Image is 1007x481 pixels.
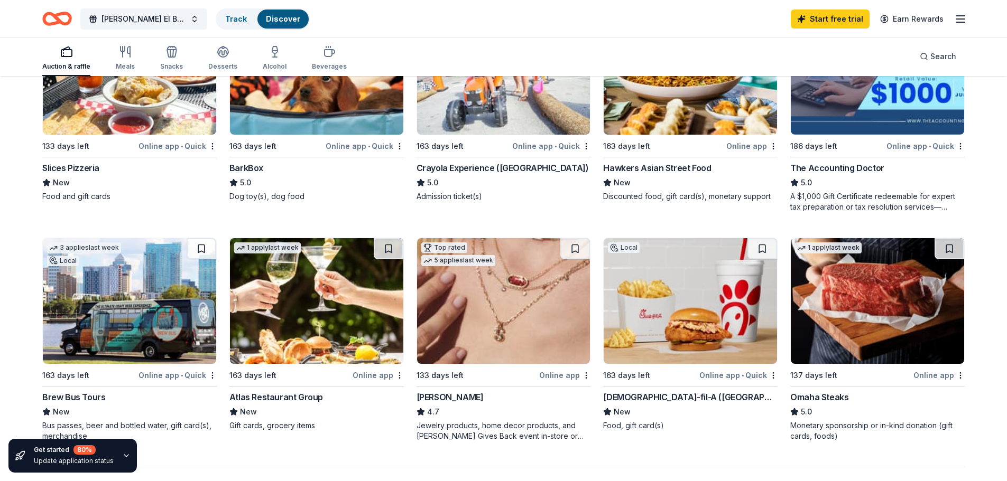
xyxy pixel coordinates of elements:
a: Discover [266,14,300,23]
div: Atlas Restaurant Group [229,391,323,403]
div: Meals [116,62,135,71]
span: New [614,405,631,418]
div: Slices Pizzeria [42,162,99,174]
div: 163 days left [603,369,650,382]
span: New [614,176,631,189]
img: Image for Atlas Restaurant Group [230,238,403,364]
a: Image for BarkBoxTop rated13 applieslast week163 days leftOnline app•QuickBarkBox5.0Dog toy(s), d... [229,8,404,202]
div: 80 % [73,445,96,455]
a: Image for Hawkers Asian Street Food3 applieslast week163 days leftOnline appHawkers Asian Street ... [603,8,778,202]
div: Bus passes, beer and bottled water, gift card(s), merchandise [42,420,217,441]
a: Image for Kendra ScottTop rated5 applieslast week133 days leftOnline app[PERSON_NAME]4.7Jewelry p... [417,238,591,441]
a: Image for Crayola Experience (Orlando)Top rated4 applieslast week163 days leftOnline app•QuickCra... [417,8,591,202]
span: 4.7 [427,405,439,418]
a: Image for Slices Pizzeria2 applieslast week133 days leftOnline app•QuickSlices PizzeriaNewFood an... [42,8,217,202]
div: Admission ticket(s) [417,191,591,202]
div: Jewelry products, home decor products, and [PERSON_NAME] Gives Back event in-store or online (or ... [417,420,591,441]
span: • [368,142,370,150]
button: Auction & raffle [42,41,90,76]
div: Desserts [208,62,237,71]
div: Food and gift cards [42,191,217,202]
img: Image for Omaha Steaks [791,238,964,364]
div: Crayola Experience ([GEOGRAPHIC_DATA]) [417,162,589,174]
div: 5 applies last week [421,255,495,266]
span: • [181,142,183,150]
button: Meals [116,41,135,76]
div: Online app [913,369,965,382]
a: Home [42,6,72,31]
div: Top rated [421,242,467,253]
div: Beverages [312,62,347,71]
span: New [53,405,70,418]
div: 1 apply last week [234,242,301,253]
div: Online app [353,369,404,382]
div: Alcohol [263,62,287,71]
div: 133 days left [42,140,89,153]
div: Dog toy(s), dog food [229,191,404,202]
div: Online app Quick [512,139,590,153]
span: • [555,142,557,150]
span: [PERSON_NAME] El Bash 2026 [101,13,186,25]
span: 5.0 [427,176,438,189]
div: A $1,000 Gift Certificate redeemable for expert tax preparation or tax resolution services—recipi... [790,191,965,212]
span: Search [930,50,956,63]
div: Discounted food, gift card(s), monetary support [603,191,778,202]
span: • [742,371,744,380]
div: Auction & raffle [42,62,90,71]
div: 163 days left [603,140,650,153]
div: 186 days left [790,140,837,153]
div: 1 apply last week [795,242,862,253]
div: Online app [539,369,590,382]
div: Local [608,242,640,253]
div: Update application status [34,457,114,465]
button: Desserts [208,41,237,76]
div: Online app Quick [886,139,965,153]
span: New [53,176,70,189]
div: 133 days left [417,369,464,382]
div: Hawkers Asian Street Food [603,162,711,174]
div: Omaha Steaks [790,391,848,403]
div: 3 applies last week [47,242,121,253]
a: Image for Omaha Steaks 1 applylast week137 days leftOnline appOmaha Steaks5.0Monetary sponsorship... [790,238,965,441]
button: TrackDiscover [216,8,310,30]
div: 163 days left [229,369,276,382]
div: Online app Quick [326,139,404,153]
span: New [240,405,257,418]
div: Get started [34,445,114,455]
div: 163 days left [229,140,276,153]
span: • [181,371,183,380]
div: [DEMOGRAPHIC_DATA]-fil-A ([GEOGRAPHIC_DATA]) [603,391,778,403]
button: [PERSON_NAME] El Bash 2026 [80,8,207,30]
a: Earn Rewards [874,10,950,29]
div: 163 days left [417,140,464,153]
button: Alcohol [263,41,287,76]
img: Image for Brew Bus Tours [43,238,216,364]
div: Brew Bus Tours [42,391,105,403]
a: Image for Chick-fil-A (Boca Raton)Local163 days leftOnline app•Quick[DEMOGRAPHIC_DATA]-fil-A ([GE... [603,238,778,431]
div: [PERSON_NAME] [417,391,484,403]
a: Image for Brew Bus Tours3 applieslast weekLocal163 days leftOnline app•QuickBrew Bus ToursNewBus ... [42,238,217,441]
div: Online app [726,139,778,153]
div: Local [47,256,79,266]
div: 163 days left [42,369,89,382]
div: Snacks [160,62,183,71]
div: 137 days left [790,369,837,382]
div: The Accounting Doctor [790,162,884,174]
button: Snacks [160,41,183,76]
button: Beverages [312,41,347,76]
span: 5.0 [801,405,812,418]
div: Online app Quick [699,369,778,382]
img: Image for Chick-fil-A (Boca Raton) [604,238,777,364]
a: Image for Atlas Restaurant Group1 applylast week163 days leftOnline appAtlas Restaurant GroupNewG... [229,238,404,431]
div: BarkBox [229,162,263,174]
div: Online app Quick [138,139,217,153]
a: Image for The Accounting DoctorTop rated19 applieslast week186 days leftOnline app•QuickThe Accou... [790,8,965,212]
div: Monetary sponsorship or in-kind donation (gift cards, foods) [790,420,965,441]
a: Start free trial [791,10,870,29]
a: Track [225,14,247,23]
span: 5.0 [801,176,812,189]
div: Food, gift card(s) [603,420,778,431]
div: Online app Quick [138,369,217,382]
div: Gift cards, grocery items [229,420,404,431]
img: Image for Kendra Scott [417,238,590,364]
